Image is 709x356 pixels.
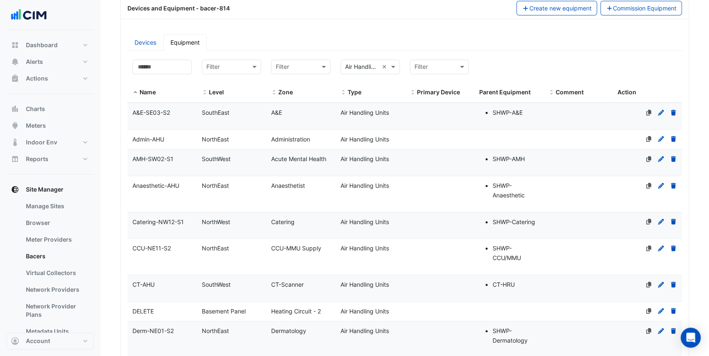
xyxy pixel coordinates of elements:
a: No primary device defined [645,136,653,143]
div: Open Intercom Messenger [681,328,701,348]
span: Air Handling Units [341,182,389,189]
span: Air Handling Units [341,109,389,116]
a: Manage Sites [19,198,94,215]
img: Company Logo [10,7,48,23]
span: NorthEast [202,327,229,334]
a: Virtual Collectors [19,265,94,281]
span: Air Handling Units [341,245,389,252]
a: Delete [670,308,677,315]
span: Level [202,89,208,96]
a: Edit [657,155,665,162]
a: Edit [657,182,665,189]
a: No primary device defined [645,155,653,162]
button: Create new equipment [516,1,597,15]
span: SouthWest [202,155,231,162]
a: Delete [670,182,677,189]
span: Type [341,89,346,96]
span: Anaesthetic-AHU [132,182,179,189]
span: Account [26,337,50,345]
span: Catering [271,218,295,225]
a: No primary device defined [645,218,653,225]
app-icon: Alerts [11,58,19,66]
span: NorthEast [202,136,229,143]
span: Site Manager [26,185,64,194]
span: Air Handling Units [341,155,389,162]
span: AMH-SW02-S1 [132,155,173,162]
a: No primary device defined [645,327,653,334]
app-icon: Reports [11,155,19,163]
a: Edit [657,245,665,252]
span: Indoor Env [26,138,57,146]
a: Network Providers [19,281,94,298]
span: DELETE [132,308,154,315]
span: SouthWest [202,281,231,288]
span: Basement Panel [202,308,246,315]
span: Level [209,88,224,96]
span: Charts [26,105,45,113]
span: Name [140,88,156,96]
button: Actions [7,70,94,87]
span: Air Handling Units [341,308,389,315]
a: Metadata Units [19,323,94,340]
a: No primary device defined [645,308,653,315]
button: Indoor Env [7,134,94,151]
a: Meter Providers [19,231,94,248]
div: Devices and Equipment - bacer-814 [122,4,511,13]
li: SHWP-A&E [492,108,538,118]
button: Reports [7,151,94,167]
a: Delete [670,109,677,116]
a: Equipment [163,34,207,50]
app-icon: Charts [11,105,19,113]
span: Primary Device [410,89,416,96]
button: Site Manager [7,181,94,198]
span: Dermatology [271,327,306,334]
span: Meters [26,121,46,130]
a: Delete [670,218,677,225]
a: Edit [657,109,665,116]
span: Name [132,89,138,96]
span: Comment [548,89,554,96]
button: Account [7,333,94,349]
a: Edit [657,218,665,225]
a: Browser [19,215,94,231]
span: Alerts [26,58,43,66]
span: Anaesthetist [271,182,305,189]
a: Bacers [19,248,94,265]
a: Edit [657,308,665,315]
span: CCU-MMU Supply [271,245,321,252]
span: Admin-AHU [132,136,164,143]
span: Primary Device [417,88,460,96]
button: Charts [7,101,94,117]
a: Delete [670,281,677,288]
a: Edit [657,281,665,288]
span: Air Handling Units [341,281,389,288]
button: Commission Equipment [600,1,682,15]
span: Zone [278,88,293,96]
span: Derm-NE01-S2 [132,327,174,334]
span: Air Handling Units [341,218,389,225]
span: CT-Scanner [271,281,304,288]
span: Catering-NW12-S1 [132,218,184,225]
span: A&E-SE03-S2 [132,109,170,116]
span: Air Handling Units [341,136,389,143]
a: Devices [127,34,163,50]
span: Reports [26,155,48,163]
button: Alerts [7,53,94,70]
span: Air Handling Units [341,327,389,334]
li: SHWP-Anaesthetic [492,181,538,200]
span: NorthWest [202,218,230,225]
li: SHWP-CCU/MMU [492,244,538,263]
span: NorthEast [202,182,229,189]
span: Clear [382,62,389,72]
span: CCU-NE11-S2 [132,245,171,252]
button: Meters [7,117,94,134]
a: No primary device defined [645,281,653,288]
li: CT-HRU [492,280,538,290]
li: SHWP-AMH [492,154,538,164]
a: Delete [670,136,677,143]
a: No primary device defined [645,109,653,116]
li: SHWP-Catering [492,217,538,227]
span: Acute Mental Health [271,155,326,162]
span: A&E [271,109,282,116]
a: Delete [670,155,677,162]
